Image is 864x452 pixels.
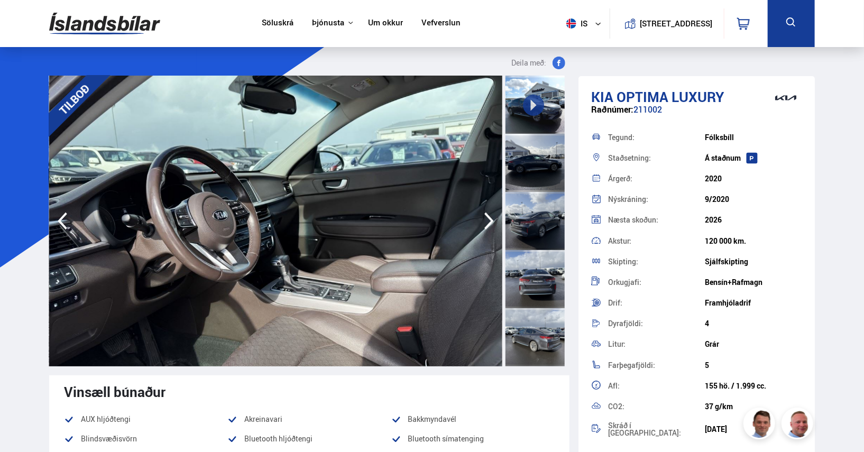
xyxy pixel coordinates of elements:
[705,278,802,287] div: Bensín+Rafmagn
[511,57,546,69] span: Deila með:
[617,87,724,106] span: Optima LUXURY
[705,237,802,245] div: 120 000 km.
[705,216,802,224] div: 2026
[705,402,802,411] div: 37 g/km
[49,6,160,41] img: G0Ugv5HjCgRt.svg
[608,237,705,245] div: Akstur:
[562,8,610,39] button: is
[8,4,40,36] button: Open LiveChat chat widget
[262,18,293,29] a: Söluskrá
[608,403,705,410] div: CO2:
[49,76,502,366] img: 3058212.jpeg
[507,57,569,69] button: Deila með:
[705,257,802,266] div: Sjálfskipting
[705,319,802,328] div: 4
[608,134,705,141] div: Tegund:
[608,258,705,265] div: Skipting:
[644,19,709,28] button: [STREET_ADDRESS]
[391,432,555,445] li: Bluetooth símatenging
[608,175,705,182] div: Árgerð:
[608,279,705,286] div: Orkugjafi:
[608,320,705,327] div: Dyrafjöldi:
[616,8,719,39] a: [STREET_ADDRESS]
[562,19,589,29] span: is
[705,382,802,390] div: 155 hö. / 1.999 cc.
[391,413,555,426] li: Bakkmyndavél
[591,87,613,106] span: Kia
[705,174,802,183] div: 2020
[705,361,802,370] div: 5
[591,104,633,115] span: Raðnúmer:
[705,340,802,348] div: Grár
[705,195,802,204] div: 9/2020
[312,18,344,28] button: Þjónusta
[608,154,705,162] div: Staðsetning:
[566,19,576,29] img: svg+xml;base64,PHN2ZyB4bWxucz0iaHR0cDovL3d3dy53My5vcmcvMjAwMC9zdmciIHdpZHRoPSI1MTIiIGhlaWdodD0iNT...
[608,299,705,307] div: Drif:
[608,362,705,369] div: Farþegafjöldi:
[745,409,777,441] img: FbJEzSuNWCJXmdc-.webp
[608,382,705,390] div: Afl:
[591,105,802,125] div: 211002
[64,432,227,445] li: Blindsvæðisvörn
[608,196,705,203] div: Nýskráning:
[64,413,227,426] li: AUX hljóðtengi
[705,133,802,142] div: Fólksbíll
[705,299,802,307] div: Framhjóladrif
[608,340,705,348] div: Litur:
[35,60,114,139] div: TILBOÐ
[227,413,391,426] li: Akreinavari
[783,409,815,441] img: siFngHWaQ9KaOqBr.png
[608,422,705,437] div: Skráð í [GEOGRAPHIC_DATA]:
[421,18,461,29] a: Vefverslun
[227,432,391,445] li: Bluetooth hljóðtengi
[368,18,403,29] a: Um okkur
[705,425,802,433] div: [DATE]
[705,154,802,162] div: Á staðnum
[765,81,807,114] img: brand logo
[608,216,705,224] div: Næsta skoðun:
[64,384,555,400] div: Vinsæll búnaður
